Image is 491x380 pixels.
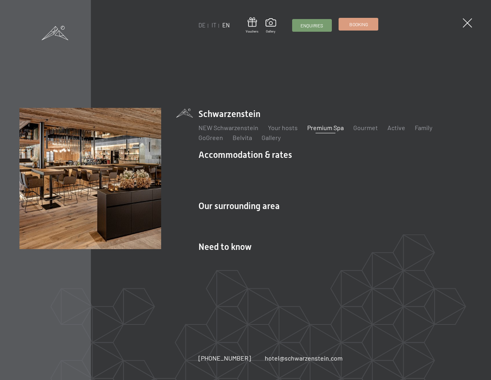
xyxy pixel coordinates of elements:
[349,21,368,28] span: Booking
[198,124,258,131] a: NEW Schwarzenstein
[198,354,251,363] a: [PHONE_NUMBER]
[266,18,276,33] a: Gallery
[198,134,223,141] a: GoGreen
[265,354,343,363] a: hotel@schwarzenstein.com
[246,29,258,34] span: Vouchers
[415,124,432,131] a: Family
[266,29,276,34] span: Gallery
[353,124,378,131] a: Gourmet
[387,124,405,131] a: Active
[293,19,331,31] a: Enquiries
[233,134,252,141] a: Belvita
[246,17,258,34] a: Vouchers
[198,354,251,362] span: [PHONE_NUMBER]
[198,22,206,29] a: DE
[222,22,230,29] a: EN
[307,124,344,131] a: Premium Spa
[300,22,323,29] span: Enquiries
[268,124,298,131] a: Your hosts
[212,22,216,29] a: IT
[339,18,378,30] a: Booking
[262,134,281,141] a: Gallery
